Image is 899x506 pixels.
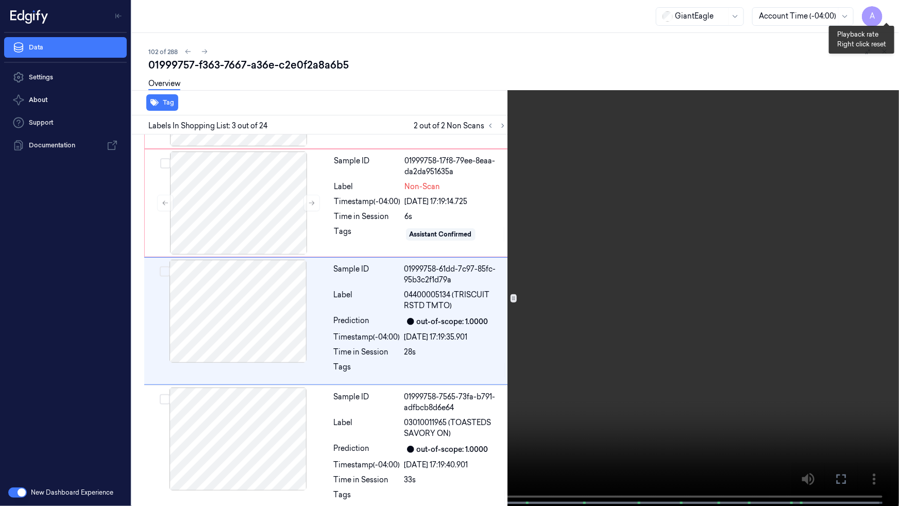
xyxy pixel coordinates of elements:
div: Tags [334,226,401,243]
div: 28s [404,347,507,358]
button: A [862,6,883,27]
button: About [4,90,127,110]
span: 2 out of 2 Non Scans [414,120,509,132]
a: Support [4,112,127,133]
div: Time in Session [334,475,400,485]
div: 01999758-61dd-7c97-85fc-95b3c2f1d79a [404,264,507,285]
div: Label [334,417,400,439]
div: 01999758-7565-73fa-b791-adfbcb8d6e64 [404,392,507,413]
div: Time in Session [334,211,401,222]
div: Timestamp (-04:00) [334,196,401,207]
div: Sample ID [334,156,401,177]
div: Label [334,290,400,311]
div: 01999758-17f8-79ee-8eaa-da2da951635a [405,156,506,177]
button: Select row [160,266,170,277]
div: [DATE] 17:19:40.901 [404,460,507,470]
div: Assistant Confirmed [410,230,472,239]
span: Non-Scan [405,181,440,192]
div: Sample ID [334,264,400,285]
div: out-of-scope: 1.0000 [417,316,488,327]
div: 33s [404,475,507,485]
div: 01999757-f363-7667-a36e-c2e0f2a8a6b5 [148,58,891,72]
a: Data [4,37,127,58]
div: out-of-scope: 1.0000 [417,444,488,455]
div: Time in Session [334,347,400,358]
div: [DATE] 17:19:14.725 [405,196,506,207]
a: Overview [148,78,180,90]
div: Sample ID [334,392,400,413]
div: [DATE] 17:19:35.901 [404,332,507,343]
div: Tags [334,362,400,378]
button: Select row [160,158,171,168]
div: Timestamp (-04:00) [334,460,400,470]
div: Label [334,181,401,192]
button: Tag [146,94,178,111]
div: Tags [334,490,400,506]
div: 6s [405,211,506,222]
a: Documentation [4,135,127,156]
div: Prediction [334,443,400,456]
button: Toggle Navigation [110,8,127,24]
button: Select row [160,394,170,404]
span: 04400005134 (TRISCUIT RSTD TMTO) [404,290,507,311]
div: Timestamp (-04:00) [334,332,400,343]
span: 03010011965 (TOASTEDS SAVORY ON) [404,417,507,439]
span: 102 of 288 [148,47,178,56]
a: Settings [4,67,127,88]
div: Prediction [334,315,400,328]
span: Labels In Shopping List: 3 out of 24 [148,121,267,131]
